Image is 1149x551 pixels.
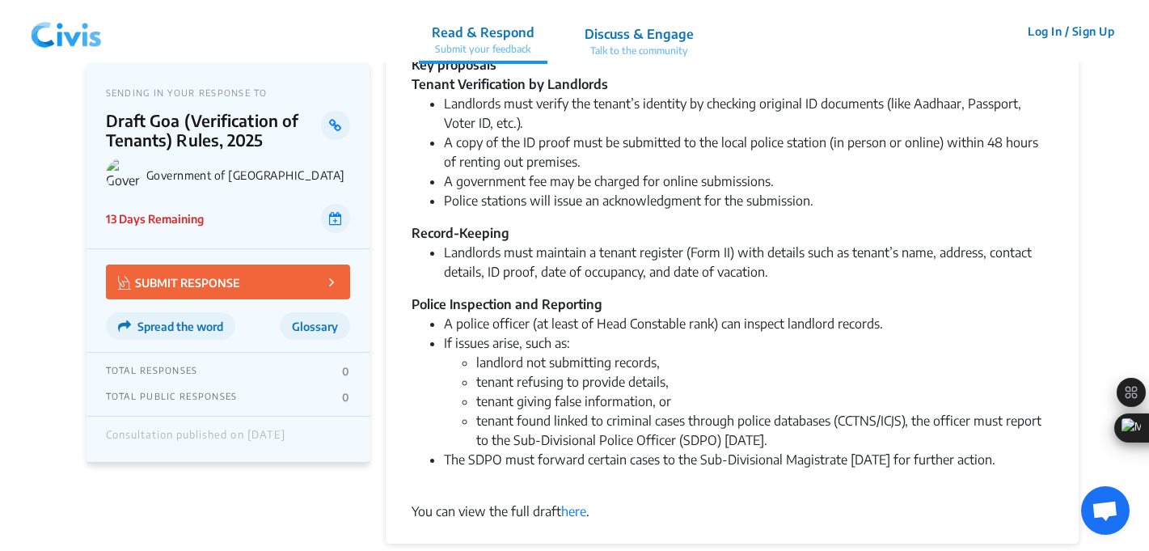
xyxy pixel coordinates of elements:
div: Open chat [1081,486,1130,535]
p: SENDING IN YOUR RESPONSE TO [106,87,350,98]
img: navlogo.png [24,7,108,56]
strong: Tenant Verification by Landlords [412,76,608,92]
p: TOTAL PUBLIC RESPONSES [106,391,238,404]
p: SUBMIT RESPONSE [118,273,240,291]
button: Glossary [280,312,350,340]
p: 0 [342,391,349,404]
p: Government of [GEOGRAPHIC_DATA] [146,168,350,182]
a: here [561,503,586,519]
li: Police stations will issue an acknowledgment for the submission. [444,191,1054,210]
div: You can view the full draft . [412,502,1054,521]
p: Draft Goa (Verification of Tenants) Rules, 2025 [106,111,322,150]
button: SUBMIT RESPONSE [106,265,350,299]
strong: Key proposals [412,57,496,73]
li: A police officer (at least of Head Constable rank) can inspect landlord records. [444,314,1054,333]
p: Talk to the community [585,44,694,58]
li: tenant found linked to criminal cases through police databases (CCTNS/ICJS), the officer must rep... [476,411,1054,450]
img: Government of Goa logo [106,158,140,192]
span: Spread the word [137,320,223,333]
li: Landlords must verify the tenant’s identity by checking original ID documents (like Aadhaar, Pass... [444,94,1054,133]
li: tenant giving false information, or [476,392,1054,411]
button: Log In / Sign Up [1017,19,1125,44]
li: If issues arise, such as: [444,333,1054,450]
p: Discuss & Engage [585,24,694,44]
p: 13 Days Remaining [106,210,204,227]
p: TOTAL RESPONSES [106,365,198,378]
img: Vector.jpg [118,276,131,290]
li: A government fee may be charged for online submissions. [444,172,1054,191]
li: Landlords must maintain a tenant register (Form II) with details such as tenant’s name, address, ... [444,243,1054,282]
p: 0 [342,365,349,378]
strong: Record-Keeping [412,225,509,241]
strong: Police Inspection and Reporting [412,296,602,312]
p: Read & Respond [432,23,534,42]
li: tenant refusing to provide details, [476,372,1054,392]
button: Spread the word [106,312,235,340]
span: Glossary [292,320,338,333]
div: Consultation published on [DATE] [106,429,285,450]
p: Submit your feedback [432,42,534,57]
li: The SDPO must forward certain cases to the Sub-Divisional Magistrate [DATE] for further action. [444,450,1054,489]
li: A copy of the ID proof must be submitted to the local police station (in person or online) within... [444,133,1054,172]
li: landlord not submitting records, [476,353,1054,372]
